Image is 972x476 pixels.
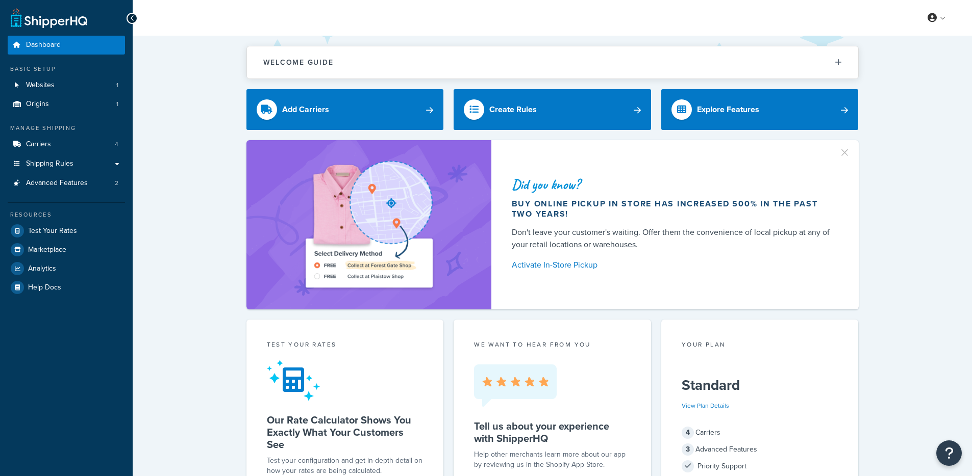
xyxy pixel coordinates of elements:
a: Create Rules [454,89,651,130]
div: Your Plan [682,340,838,352]
div: Advanced Features [682,442,838,457]
a: Carriers4 [8,135,125,154]
p: we want to hear from you [474,340,631,349]
span: Analytics [28,265,56,273]
div: Buy online pickup in store has increased 500% in the past two years! [512,199,834,219]
button: Welcome Guide [247,46,858,78]
span: Websites [26,81,55,90]
a: Explore Features [661,89,859,130]
h5: Our Rate Calculator Shows You Exactly What Your Customers See [267,414,423,451]
a: Shipping Rules [8,154,125,173]
li: Origins [8,95,125,114]
a: Advanced Features2 [8,174,125,193]
h5: Tell us about your experience with ShipperHQ [474,420,631,444]
img: ad-shirt-map-b0359fc47e01cab431d101c4b569394f6a03f54285957d908178d52f29eb9668.png [277,155,461,294]
a: Activate In-Store Pickup [512,258,834,272]
span: Shipping Rules [26,160,73,168]
div: Explore Features [697,102,759,117]
span: Origins [26,100,49,109]
span: 4 [115,140,118,149]
a: Help Docs [8,278,125,297]
span: Help Docs [28,283,61,292]
div: Test your configuration and get in-depth detail on how your rates are being calculated. [267,456,423,476]
li: Advanced Features [8,174,125,193]
div: Create Rules [489,102,537,117]
h5: Standard [682,377,838,393]
a: Marketplace [8,241,125,259]
span: Test Your Rates [28,227,77,235]
div: Resources [8,210,125,219]
span: 1 [116,81,118,90]
a: Add Carriers [246,89,444,130]
button: Open Resource Center [936,440,962,466]
span: Advanced Features [26,179,88,188]
span: 1 [116,100,118,109]
div: Don't leave your customer's waiting. Offer them the convenience of local pickup at any of your re... [512,226,834,251]
li: Websites [8,76,125,95]
div: Priority Support [682,459,838,473]
span: 4 [682,427,694,439]
a: Dashboard [8,36,125,55]
div: Test your rates [267,340,423,352]
div: Did you know? [512,177,834,192]
div: Carriers [682,426,838,440]
a: Origins1 [8,95,125,114]
div: Manage Shipping [8,124,125,133]
a: Analytics [8,259,125,278]
div: Basic Setup [8,65,125,73]
div: Add Carriers [282,102,329,117]
a: View Plan Details [682,401,729,410]
li: Carriers [8,135,125,154]
span: Carriers [26,140,51,149]
span: 2 [115,179,118,188]
span: 3 [682,443,694,456]
span: Dashboard [26,41,61,49]
h2: Welcome Guide [263,59,334,66]
p: Help other merchants learn more about our app by reviewing us in the Shopify App Store. [474,449,631,470]
a: Test Your Rates [8,222,125,240]
a: Websites1 [8,76,125,95]
span: Marketplace [28,246,66,254]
